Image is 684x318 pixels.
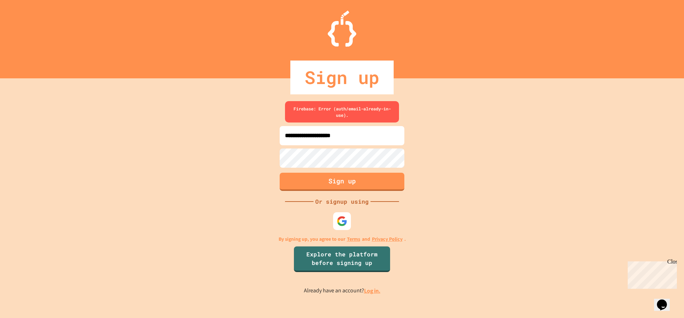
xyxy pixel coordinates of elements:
[328,11,356,47] img: Logo.svg
[654,290,677,311] iframe: chat widget
[285,101,399,122] div: Firebase: Error (auth/email-already-in-use).
[279,235,406,243] p: By signing up, you agree to our and .
[294,246,390,272] a: Explore the platform before signing up
[625,259,677,289] iframe: chat widget
[290,61,394,94] div: Sign up
[3,3,49,45] div: Chat with us now!Close
[372,235,403,243] a: Privacy Policy
[364,287,380,294] a: Log in.
[280,173,404,191] button: Sign up
[304,286,380,295] p: Already have an account?
[313,197,370,206] div: Or signup using
[337,216,347,226] img: google-icon.svg
[347,235,360,243] a: Terms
